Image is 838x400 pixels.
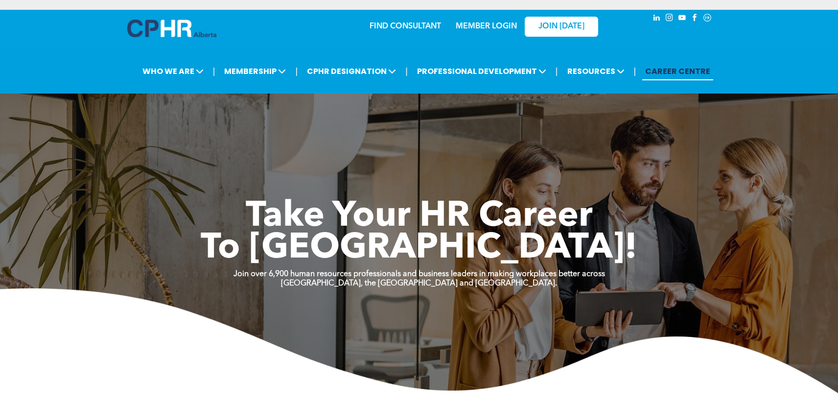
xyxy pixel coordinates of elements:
a: instagram [664,12,675,25]
span: WHO WE ARE [140,62,207,80]
a: facebook [689,12,700,25]
span: MEMBERSHIP [221,62,289,80]
a: FIND CONSULTANT [370,23,441,30]
span: CPHR DESIGNATION [304,62,399,80]
span: PROFESSIONAL DEVELOPMENT [414,62,549,80]
img: A blue and white logo for cp alberta [127,20,216,37]
a: youtube [676,12,687,25]
a: MEMBER LOGIN [456,23,517,30]
li: | [405,61,408,81]
span: RESOURCES [564,62,628,80]
span: JOIN [DATE] [538,22,584,31]
a: Social network [702,12,713,25]
strong: Join over 6,900 human resources professionals and business leaders in making workplaces better ac... [233,270,605,278]
strong: [GEOGRAPHIC_DATA], the [GEOGRAPHIC_DATA] and [GEOGRAPHIC_DATA]. [281,280,557,287]
a: linkedin [651,12,662,25]
a: CAREER CENTRE [642,62,713,80]
li: | [295,61,298,81]
li: | [556,61,558,81]
li: | [634,61,636,81]
li: | [213,61,215,81]
a: JOIN [DATE] [525,17,598,37]
span: Take Your HR Career [246,199,593,235]
span: To [GEOGRAPHIC_DATA]! [201,231,637,266]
